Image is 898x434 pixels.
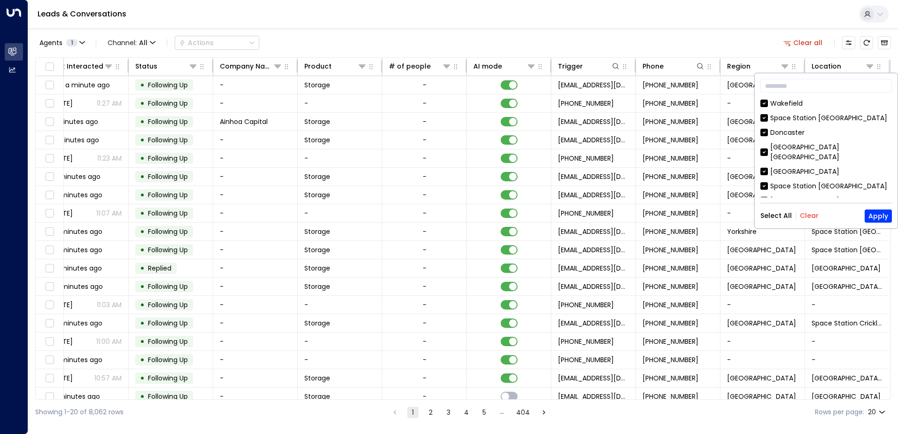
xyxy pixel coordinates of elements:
[727,373,796,383] span: London
[423,392,426,401] div: -
[760,167,892,177] div: [GEOGRAPHIC_DATA]
[51,318,102,328] span: 26 minutes ago
[423,300,426,310] div: -
[423,80,426,90] div: -
[304,117,330,126] span: Storage
[213,149,298,167] td: -
[148,245,188,255] span: Following Up
[423,209,426,218] div: -
[760,196,892,206] div: [GEOGRAPHIC_DATA]
[140,260,145,276] div: •
[51,190,102,200] span: 20 minutes ago
[220,61,282,72] div: Company Name
[812,227,883,236] span: Space Station Wakefield
[148,135,188,145] span: Following Up
[148,172,188,181] span: Following Up
[558,172,629,181] span: leads@space-station.co.uk
[298,149,382,167] td: -
[44,189,55,201] span: Toggle select row
[727,392,796,401] span: Shropshire
[720,333,805,350] td: -
[423,373,426,383] div: -
[496,407,508,418] div: …
[35,36,88,49] button: Agents1
[213,131,298,149] td: -
[770,113,887,123] div: Space Station [GEOGRAPHIC_DATA]
[558,61,620,72] div: Trigger
[44,61,55,73] span: Toggle select all
[423,355,426,364] div: -
[140,315,145,331] div: •
[213,241,298,259] td: -
[727,282,796,291] span: Birmingham
[727,61,790,72] div: Region
[298,296,382,314] td: -
[558,209,614,218] span: +447462924437
[812,263,881,273] span: Space Station Stirchley
[727,190,796,200] span: Berkshire
[558,227,629,236] span: leads@space-station.co.uk
[298,351,382,369] td: -
[39,39,62,46] span: Agents
[135,61,198,72] div: Status
[461,407,472,418] button: Go to page 4
[44,299,55,311] span: Toggle select row
[727,80,796,90] span: Birmingham
[558,190,629,200] span: leads@space-station.co.uk
[140,205,145,221] div: •
[423,154,426,163] div: -
[140,150,145,166] div: •
[770,128,805,138] div: Doncaster
[51,263,102,273] span: 23 minutes ago
[868,405,887,419] div: 20
[298,333,382,350] td: -
[812,282,883,291] span: Space Station Castle Bromwich
[304,373,330,383] span: Storage
[423,190,426,200] div: -
[175,36,259,50] button: Actions
[44,244,55,256] span: Toggle select row
[558,135,629,145] span: leads@space-station.co.uk
[558,80,629,90] span: leads@space-station.co.uk
[97,154,122,163] p: 11:23 AM
[760,99,892,108] div: Wakefield
[720,149,805,167] td: -
[727,172,796,181] span: London
[643,300,698,310] span: +447490340781
[51,61,103,72] div: Last Interacted
[727,117,796,126] span: London
[304,392,330,401] span: Storage
[558,245,629,255] span: leads@space-station.co.uk
[140,187,145,203] div: •
[643,154,698,163] span: +447793350804
[148,99,188,108] span: Following Up
[140,370,145,386] div: •
[812,373,883,383] span: Space Station Uxbridge
[213,223,298,240] td: -
[805,333,890,350] td: -
[643,190,698,200] span: +447462924437
[44,134,55,146] span: Toggle select row
[558,373,629,383] span: leads@space-station.co.uk
[727,227,757,236] span: Yorkshire
[213,94,298,112] td: -
[148,263,171,273] span: Replied
[44,98,55,109] span: Toggle select row
[727,263,796,273] span: Birmingham
[304,318,330,328] span: Storage
[643,282,698,291] span: +447490340781
[389,61,431,72] div: # of people
[423,263,426,273] div: -
[805,296,890,314] td: -
[44,153,55,164] span: Toggle select row
[148,190,188,200] span: Following Up
[304,282,330,291] span: Storage
[558,300,614,310] span: +447490340781
[148,300,188,310] span: Following Up
[389,406,550,418] nav: pagination navigation
[304,190,330,200] span: Storage
[558,263,629,273] span: leads@space-station.co.uk
[304,263,330,273] span: Storage
[407,407,418,418] button: page 1
[139,39,147,46] span: All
